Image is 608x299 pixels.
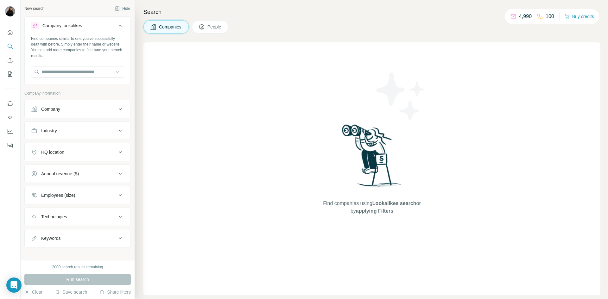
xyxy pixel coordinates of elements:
div: HQ location [41,149,64,155]
button: Use Surfe on LinkedIn [5,98,15,109]
div: Employees (size) [41,192,75,198]
p: 100 [546,13,554,20]
p: Company information [24,90,131,96]
img: Avatar [5,6,15,16]
button: My lists [5,68,15,80]
button: Enrich CSV [5,54,15,66]
span: People [207,24,222,30]
span: Find companies using or by [321,200,422,215]
button: Share filters [99,289,131,295]
img: Surfe Illustration - Woman searching with binoculars [339,123,405,193]
div: Open Intercom Messenger [6,277,22,293]
div: 2000 search results remaining [52,264,103,270]
button: Keywords [25,231,130,246]
button: Employees (size) [25,188,130,203]
button: Quick start [5,27,15,38]
div: New search [24,6,44,11]
button: Buy credits [565,12,594,21]
button: Annual revenue ($) [25,166,130,181]
button: Save search [55,289,87,295]
button: Use Surfe API [5,112,15,123]
span: Lookalikes search [372,201,416,206]
div: Keywords [41,235,60,241]
button: Feedback [5,140,15,151]
button: Industry [25,123,130,138]
div: Company lookalikes [42,22,82,29]
button: Company lookalikes [25,18,130,36]
span: Companies [159,24,182,30]
h4: Search [143,8,600,16]
button: Company [25,102,130,117]
button: Clear [24,289,42,295]
div: Company [41,106,60,112]
div: Find companies similar to one you've successfully dealt with before. Simply enter their name or w... [31,36,124,59]
div: Technologies [41,214,67,220]
button: Search [5,40,15,52]
span: applying Filters [356,208,393,214]
p: 4,990 [519,13,532,20]
div: Annual revenue ($) [41,171,79,177]
button: Dashboard [5,126,15,137]
button: HQ location [25,145,130,160]
img: Surfe Illustration - Stars [372,68,429,125]
button: Hide [110,4,135,13]
div: Industry [41,128,57,134]
button: Technologies [25,209,130,224]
